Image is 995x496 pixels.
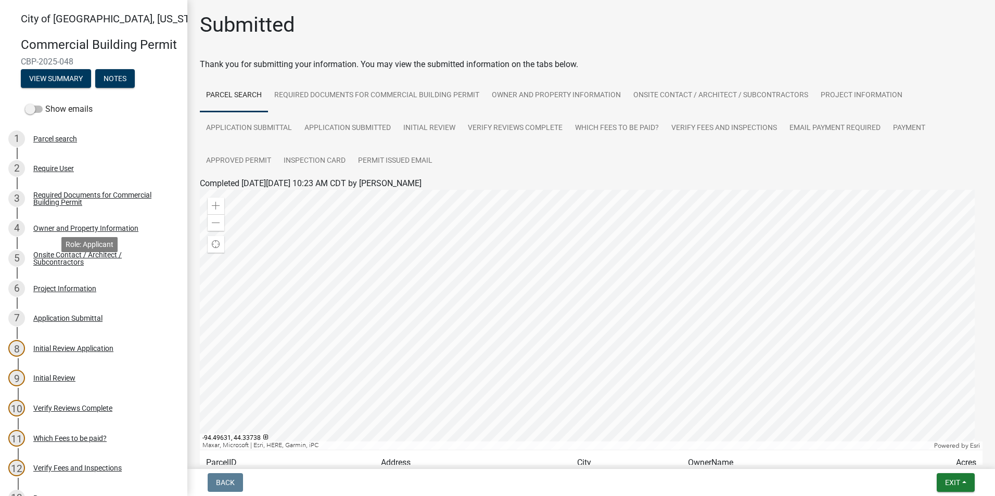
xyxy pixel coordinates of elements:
div: Application Submittal [33,315,103,322]
td: City [571,450,682,476]
button: Exit [937,473,975,492]
div: 6 [8,280,25,297]
div: 4 [8,220,25,237]
div: 11 [8,430,25,447]
wm-modal-confirm: Notes [95,75,135,83]
a: Application Submitted [298,112,397,145]
td: Acres [908,450,983,476]
div: 3 [8,190,25,207]
a: Initial Review [397,112,462,145]
div: Project Information [33,285,96,292]
a: Verify Reviews Complete [462,112,569,145]
div: Find my location [208,236,224,253]
label: Show emails [25,103,93,115]
span: City of [GEOGRAPHIC_DATA], [US_STATE] [21,12,210,25]
div: Thank you for submitting your information. You may view the submitted information on the tabs below. [200,58,983,71]
a: Inspection Card [277,145,352,178]
div: Role: Applicant [61,237,118,252]
div: Require User [33,165,74,172]
a: Approved Permit [200,145,277,178]
a: Which Fees to be paid? [569,112,665,145]
div: 2 [8,160,25,177]
div: Owner and Property Information [33,225,138,232]
div: Zoom in [208,198,224,214]
div: Onsite Contact / Architect / Subcontractors [33,251,171,266]
div: 9 [8,370,25,386]
button: View Summary [21,69,91,88]
div: Powered by [932,441,983,450]
div: Maxar, Microsoft | Esri, HERE, Garmin, iPC [200,441,932,450]
h1: Submitted [200,12,295,37]
div: Initial Review Application [33,345,113,352]
div: 1 [8,130,25,147]
div: Verify Fees and Inspections [33,464,122,472]
span: Back [216,478,235,487]
wm-modal-confirm: Summary [21,75,91,83]
div: 10 [8,400,25,416]
span: Completed [DATE][DATE] 10:23 AM CDT by [PERSON_NAME] [200,178,422,188]
div: Initial Review [33,374,75,382]
a: Verify Fees and Inspections [665,112,783,145]
div: Verify Reviews Complete [33,404,112,412]
a: Payment [887,112,932,145]
a: Project Information [814,79,909,112]
div: Required Documents for Commercial Building Permit [33,191,171,206]
button: Back [208,473,243,492]
a: Required Documents for Commercial Building Permit [268,79,486,112]
a: Onsite Contact / Architect / Subcontractors [627,79,814,112]
div: 5 [8,250,25,267]
td: ParcelID [200,450,375,476]
a: Permit Issued Email [352,145,439,178]
a: Email Payment Required [783,112,887,145]
td: Address [375,450,571,476]
div: Which Fees to be paid? [33,435,107,442]
div: 8 [8,340,25,357]
div: Parcel search [33,135,77,142]
div: 12 [8,460,25,476]
a: Application Submittal [200,112,298,145]
h4: Commercial Building Permit [21,37,179,53]
a: Parcel search [200,79,268,112]
a: Esri [970,442,980,449]
div: 7 [8,310,25,327]
a: Owner and Property Information [486,79,627,112]
button: Notes [95,69,135,88]
td: OwnerName [682,450,908,476]
span: CBP-2025-048 [21,57,167,67]
div: Zoom out [208,214,224,231]
span: Exit [945,478,960,487]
